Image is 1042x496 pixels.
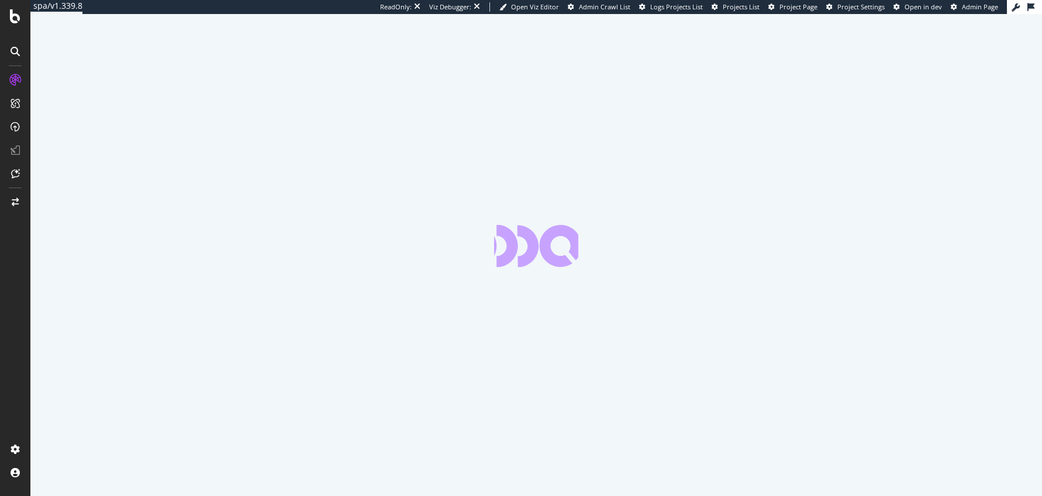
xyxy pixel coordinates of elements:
span: Project Page [779,2,817,11]
a: Open in dev [893,2,942,12]
span: Admin Crawl List [579,2,630,11]
span: Admin Page [962,2,998,11]
a: Project Page [768,2,817,12]
a: Logs Projects List [639,2,703,12]
span: Project Settings [837,2,885,11]
a: Open Viz Editor [499,2,559,12]
span: Projects List [723,2,760,11]
a: Admin Crawl List [568,2,630,12]
a: Projects List [712,2,760,12]
div: ReadOnly: [380,2,412,12]
span: Logs Projects List [650,2,703,11]
a: Project Settings [826,2,885,12]
div: animation [494,225,578,267]
span: Open in dev [905,2,942,11]
span: Open Viz Editor [511,2,559,11]
a: Admin Page [951,2,998,12]
div: Viz Debugger: [429,2,471,12]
